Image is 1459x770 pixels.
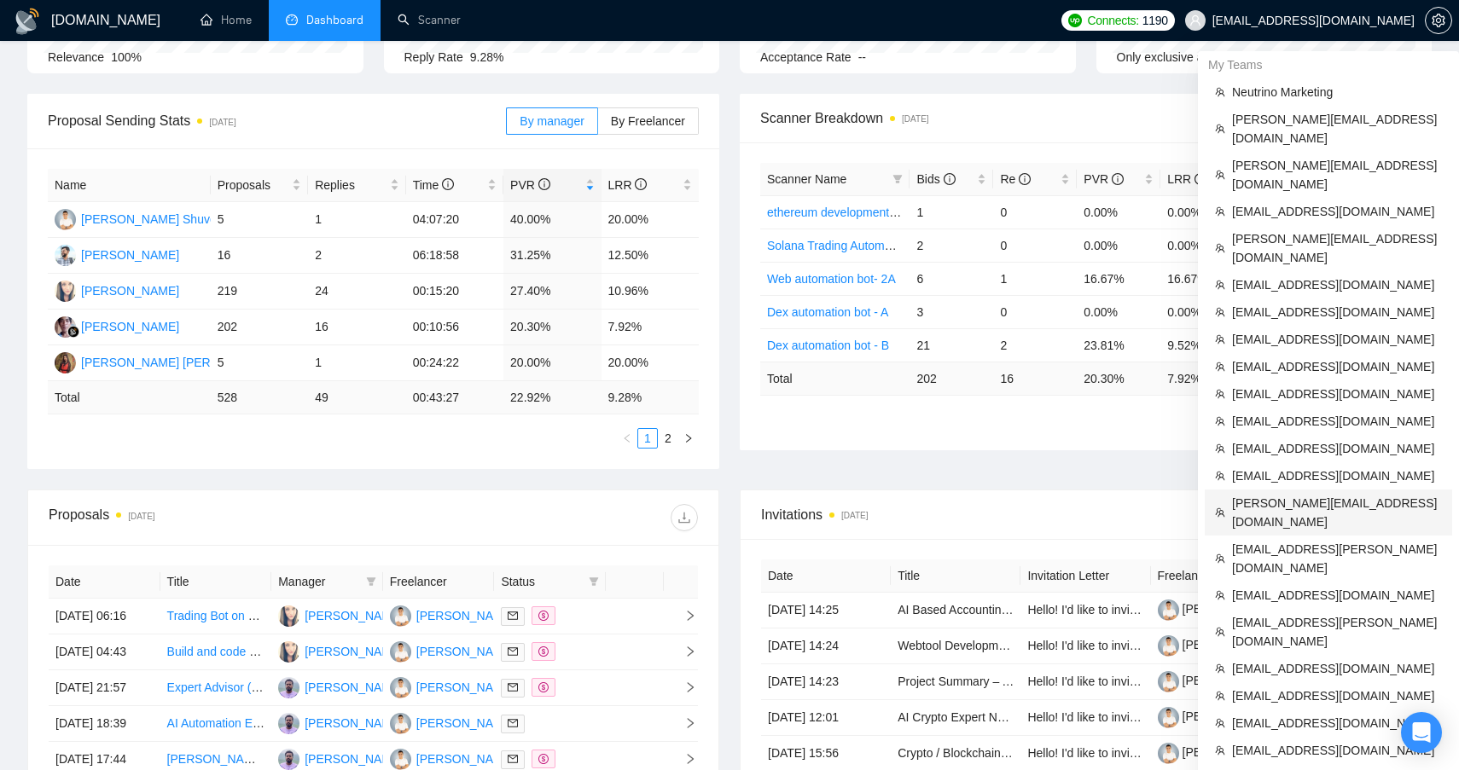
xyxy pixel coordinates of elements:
time: [DATE] [128,512,154,521]
a: LA[PERSON_NAME] [278,608,403,622]
span: right [683,433,694,443]
img: c1rwhkKER3WrC8n9EnvlO42wZPZaDw7HasxGphdd4mjx4vHeTPpGOPNexkQDBeyM6- [1158,707,1179,728]
span: [EMAIL_ADDRESS][DOMAIN_NAME] [1232,586,1442,605]
td: 0.00% [1160,229,1244,262]
span: team [1215,416,1225,426]
span: mail [508,611,518,621]
td: 0.00% [1160,295,1244,328]
span: [EMAIL_ADDRESS][PERSON_NAME][DOMAIN_NAME] [1232,613,1442,651]
a: NA[PERSON_NAME] Aporbo [278,751,444,765]
span: filter [366,576,376,587]
span: team [1215,170,1225,180]
td: AI Crypto Expert Needed to Polish and Deploy Trading App [891,700,1020,736]
a: AI Crypto Expert Needed to Polish and Deploy Trading App [898,710,1211,724]
a: Trading Bot on QuantConnect [167,609,326,622]
td: 2 [308,238,405,274]
a: NK[PERSON_NAME] [55,319,179,333]
span: team [1215,87,1225,97]
span: filter [889,166,906,192]
time: [DATE] [902,114,928,124]
th: Freelancer [1151,559,1281,593]
a: MS[PERSON_NAME] Shuvo [390,644,552,657]
td: 20.00% [602,202,700,238]
a: ethereum development- A [767,206,904,219]
span: team [1215,471,1225,481]
span: info-circle [1019,173,1031,185]
span: By manager [520,114,584,128]
span: team [1215,389,1225,399]
a: NA[PERSON_NAME] Aporbo [278,715,444,729]
td: [DATE] 04:43 [49,634,160,670]
span: PVR [510,178,550,192]
li: 2 [658,428,678,449]
span: team [1215,362,1225,372]
td: 16.67% [1160,262,1244,295]
td: 16 [308,310,405,345]
div: [PERSON_NAME] [305,606,403,625]
div: [PERSON_NAME] [PERSON_NAME] [81,353,281,372]
a: [PERSON_NAME] Shuvo [1158,602,1318,616]
span: team [1215,307,1225,317]
img: LA [55,281,76,302]
td: 49 [308,381,405,414]
a: [PERSON_NAME] Bot Development High-Frequency Trading [167,752,492,766]
span: [EMAIL_ADDRESS][DOMAIN_NAME] [1232,357,1442,376]
td: 7.92 % [1160,362,1244,395]
span: Connects: [1087,11,1138,30]
div: [PERSON_NAME] Aporbo [305,678,444,697]
a: MS[PERSON_NAME] Shuvo [390,680,552,693]
span: [PERSON_NAME][EMAIL_ADDRESS][DOMAIN_NAME] [1232,110,1442,148]
div: My Teams [1198,51,1459,78]
span: Re [1000,172,1031,186]
span: team [1215,590,1225,600]
td: 0.00% [1077,229,1160,262]
span: team [1215,206,1225,217]
span: [EMAIL_ADDRESS][DOMAIN_NAME] [1232,202,1442,221]
td: [DATE] 14:24 [761,628,891,664]
td: Project Summary – AI-Driven AML/CFT/TFS Policy & Manual Auto-Updater [891,664,1020,700]
span: [EMAIL_ADDRESS][DOMAIN_NAME] [1232,659,1442,678]
span: team [1215,243,1225,253]
div: Open Intercom Messenger [1401,712,1442,753]
td: 16 [211,238,308,274]
span: right [671,717,696,729]
img: c1rwhkKER3WrC8n9EnvlO42wZPZaDw7HasxGphdd4mjx4vHeTPpGOPNexkQDBeyM6- [1158,599,1179,621]
a: LA[PERSON_NAME] [278,644,403,657]
td: 3 [910,295,993,328]
a: Solana Trading Automation- A [767,239,925,252]
img: NA [278,749,299,770]
span: [EMAIL_ADDRESS][DOMAIN_NAME] [1232,385,1442,403]
div: [PERSON_NAME] [81,281,179,300]
span: mail [508,754,518,764]
th: Proposals [211,169,308,202]
td: 5 [211,345,308,381]
a: FR[PERSON_NAME] [PERSON_NAME] [55,355,281,368]
td: 04:07:20 [406,202,503,238]
td: 1 [910,195,993,229]
div: [PERSON_NAME] Shuvo [81,210,217,229]
div: [PERSON_NAME] Shuvo [416,678,552,697]
td: 0.00% [1077,195,1160,229]
th: Freelancer [383,565,495,599]
span: LRR [608,178,648,192]
span: dashboard [286,14,298,26]
span: mail [508,646,518,657]
td: 0.00% [1160,195,1244,229]
span: LRR [1167,172,1206,186]
img: c1rwhkKER3WrC8n9EnvlO42wZPZaDw7HasxGphdd4mjx4vHeTPpGOPNexkQDBeyM6- [1158,671,1179,692]
td: Expert Advisor (EA) Development for MT4 – Forex & XAUUSD [160,670,272,706]
span: team [1215,718,1225,728]
span: team [1215,553,1225,564]
div: [PERSON_NAME] Aporbo [305,714,444,732]
span: Reply Rate [404,50,463,64]
img: NH [55,245,76,266]
span: right [671,646,696,657]
th: Replies [308,169,405,202]
span: Scanner Name [767,172,846,186]
a: NH[PERSON_NAME] [55,247,179,261]
td: [DATE] 21:57 [49,670,160,706]
span: Dashboard [306,13,363,27]
span: filter [585,569,602,594]
span: Status [501,572,582,591]
span: -- [858,50,866,64]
